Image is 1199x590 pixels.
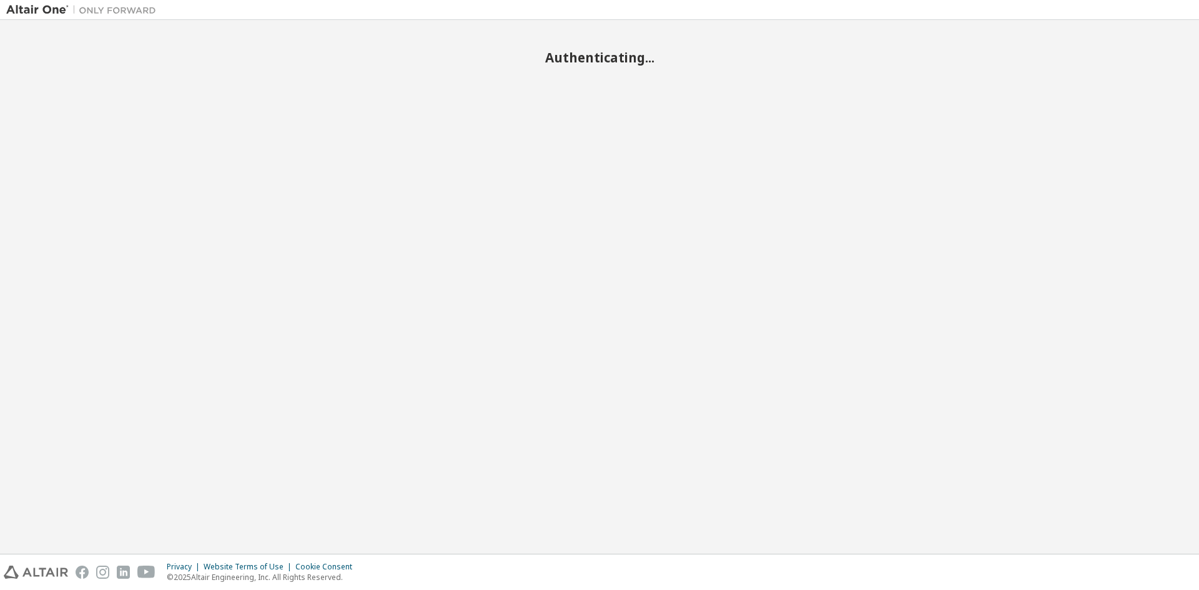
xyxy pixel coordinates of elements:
[167,572,360,583] p: © 2025 Altair Engineering, Inc. All Rights Reserved.
[117,566,130,579] img: linkedin.svg
[76,566,89,579] img: facebook.svg
[137,566,155,579] img: youtube.svg
[6,4,162,16] img: Altair One
[204,562,295,572] div: Website Terms of Use
[295,562,360,572] div: Cookie Consent
[96,566,109,579] img: instagram.svg
[167,562,204,572] div: Privacy
[6,49,1193,66] h2: Authenticating...
[4,566,68,579] img: altair_logo.svg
